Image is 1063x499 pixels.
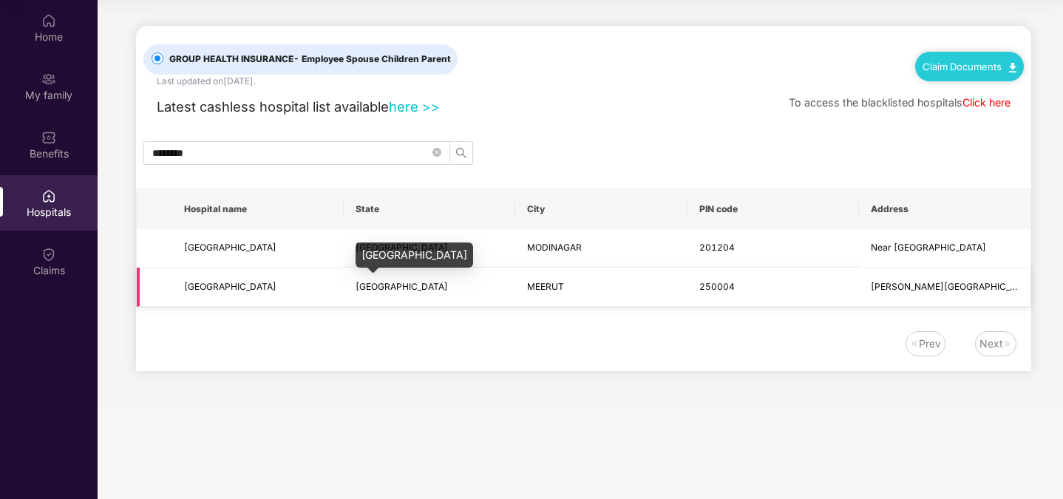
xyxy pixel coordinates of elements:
td: Uttar Pradesh [344,229,515,268]
span: close-circle [432,146,441,160]
img: svg+xml;base64,PHN2ZyBpZD0iQ2xhaW0iIHhtbG5zPSJodHRwOi8vd3d3LnczLm9yZy8yMDAwL3N2ZyIgd2lkdGg9IjIwIi... [41,247,56,262]
div: [GEOGRAPHIC_DATA] [356,242,473,268]
span: [GEOGRAPHIC_DATA] [184,242,276,253]
span: Latest cashless hospital list available [157,98,389,115]
td: MEERUT [515,268,687,307]
img: svg+xml;base64,PHN2ZyBpZD0iSG9zcGl0YWxzIiB4bWxucz0iaHR0cDovL3d3dy53My5vcmcvMjAwMC9zdmciIHdpZHRoPS... [41,189,56,203]
span: 201204 [699,242,735,253]
th: State [344,189,515,229]
th: PIN code [687,189,859,229]
td: Uttar Pradesh [344,268,515,307]
a: Claim Documents [923,61,1016,72]
a: here >> [389,98,440,115]
div: Last updated on [DATE] . [157,75,256,89]
span: [GEOGRAPHIC_DATA] [184,281,276,292]
td: Lokpriya Hospital [172,268,344,307]
td: MODINAGAR [515,229,687,268]
td: Near Amber Cinema, GT Road, Delhi Meeurt Road [859,229,1030,268]
th: Address [859,189,1030,229]
div: Next [979,336,1003,352]
span: - Employee Spouse Children Parent [293,53,451,64]
span: search [450,147,472,159]
div: Prev [919,336,941,352]
span: GROUP HEALTH INSURANCE [163,52,457,67]
span: To access the blacklisted hospitals [789,96,962,109]
th: Hospital name [172,189,344,229]
td: Lokpriya Hospital [172,229,344,268]
span: 250004 [699,281,735,292]
span: Address [871,203,1019,215]
img: svg+xml;base64,PHN2ZyB3aWR0aD0iMjAiIGhlaWdodD0iMjAiIHZpZXdCb3g9IjAgMCAyMCAyMCIgZmlsbD0ibm9uZSIgeG... [41,72,56,86]
img: svg+xml;base64,PHN2ZyB4bWxucz0iaHR0cDovL3d3dy53My5vcmcvMjAwMC9zdmciIHdpZHRoPSIxMC40IiBoZWlnaHQ9Ij... [1009,63,1016,72]
img: svg+xml;base64,PHN2ZyBpZD0iQmVuZWZpdHMiIHhtbG5zPSJodHRwOi8vd3d3LnczLm9yZy8yMDAwL3N2ZyIgd2lkdGg9Ij... [41,130,56,145]
img: svg+xml;base64,PHN2ZyBpZD0iSG9tZSIgeG1sbnM9Imh0dHA6Ly93d3cudzMub3JnLzIwMDAvc3ZnIiB3aWR0aD0iMjAiIG... [41,13,56,28]
span: Near [GEOGRAPHIC_DATA] [871,242,986,253]
span: close-circle [432,148,441,157]
img: svg+xml;base64,PHN2ZyB4bWxucz0iaHR0cDovL3d3dy53My5vcmcvMjAwMC9zdmciIHdpZHRoPSIxNiIgaGVpZ2h0PSIxNi... [1003,339,1012,348]
td: Samrat Palace, Garh Road [859,268,1030,307]
th: City [515,189,687,229]
span: [GEOGRAPHIC_DATA] [356,281,448,292]
a: Click here [962,96,1011,109]
span: MODINAGAR [527,242,582,253]
img: svg+xml;base64,PHN2ZyB4bWxucz0iaHR0cDovL3d3dy53My5vcmcvMjAwMC9zdmciIHdpZHRoPSIxNiIgaGVpZ2h0PSIxNi... [910,339,919,348]
span: MEERUT [527,281,564,292]
span: Hospital name [184,203,332,215]
button: search [449,141,473,165]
